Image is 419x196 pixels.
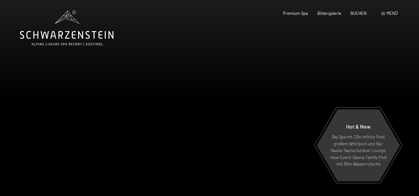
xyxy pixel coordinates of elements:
span: Hot & New [346,123,371,130]
a: Hot & New Sky Spa mit 23m Infinity Pool, großem Whirlpool und Sky-Sauna, Sauna Outdoor Lounge, ne... [316,109,400,182]
p: Sky Spa mit 23m Infinity Pool, großem Whirlpool und Sky-Sauna, Sauna Outdoor Lounge, neue Event-S... [330,134,387,167]
a: Premium Spa [283,11,308,16]
span: Menü [387,11,398,16]
a: BUCHEN [350,11,367,16]
a: Bildergalerie [317,11,341,16]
